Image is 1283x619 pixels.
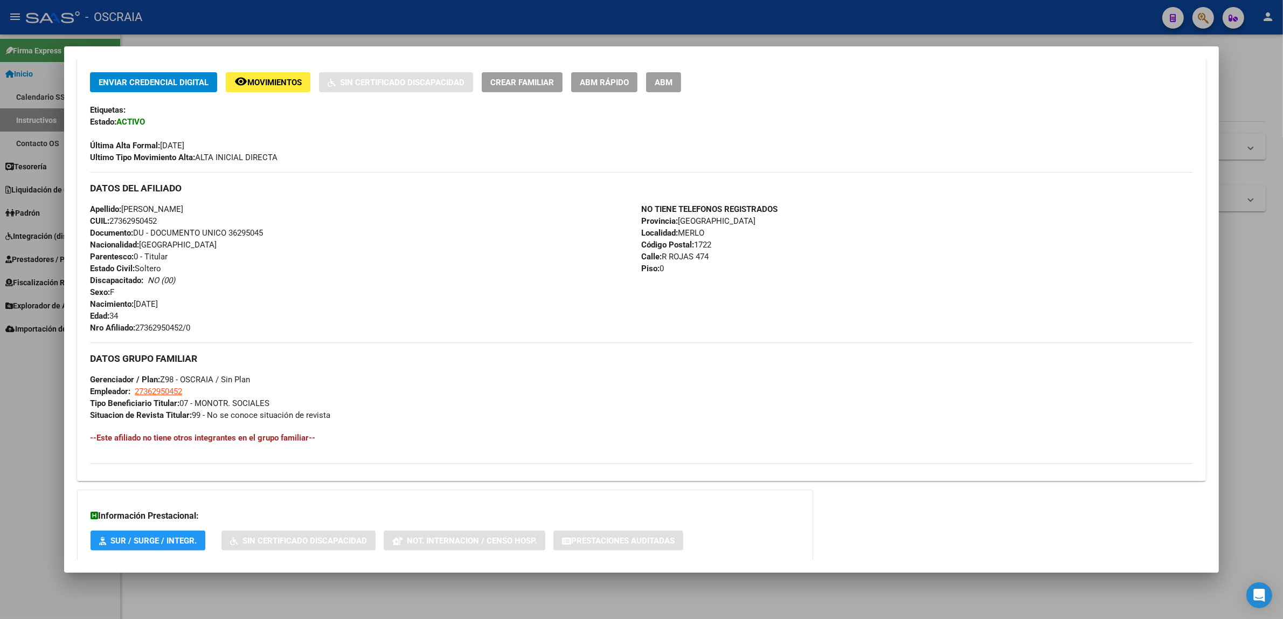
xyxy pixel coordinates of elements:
[641,252,662,262] strong: Calle:
[641,264,660,273] strong: Piso:
[90,117,116,127] strong: Estado:
[641,264,664,273] span: 0
[90,228,263,238] span: DU - DOCUMENTO UNICO 36295045
[90,141,184,150] span: [DATE]
[641,228,678,238] strong: Localidad:
[116,117,145,127] strong: ACTIVO
[90,311,109,321] strong: Edad:
[90,204,121,214] strong: Apellido:
[90,264,161,273] span: Soltero
[90,323,190,333] span: 27362950452/0
[90,216,157,226] span: 27362950452
[234,75,247,88] mat-icon: remove_red_eye
[90,432,1193,444] h4: --Este afiliado no tiene otros integrantes en el grupo familiar--
[90,141,160,150] strong: Última Alta Formal:
[571,72,637,92] button: ABM Rápido
[580,78,629,87] span: ABM Rápido
[90,311,118,321] span: 34
[90,410,192,420] strong: Situacion de Revista Titular:
[90,182,1193,194] h3: DATOS DEL AFILIADO
[90,276,143,285] strong: Discapacitado:
[641,240,711,250] span: 1722
[553,531,683,551] button: Prestaciones Auditadas
[135,387,182,396] span: 27362950452
[148,276,175,285] i: NO (00)
[646,72,681,92] button: ABM
[655,78,672,87] span: ABM
[407,536,537,546] span: Not. Internacion / Censo Hosp.
[641,252,709,262] span: R ROJAS 474
[226,72,310,92] button: Movimientos
[77,55,1206,481] div: Datos de Empadronamiento
[221,531,376,551] button: Sin Certificado Discapacidad
[490,78,554,87] span: Crear Familiar
[242,536,367,546] span: Sin Certificado Discapacidad
[90,216,109,226] strong: CUIL:
[90,264,135,273] strong: Estado Civil:
[90,204,183,214] span: [PERSON_NAME]
[641,216,755,226] span: [GEOGRAPHIC_DATA]
[90,287,110,297] strong: Sexo:
[90,323,135,333] strong: Nro Afiliado:
[641,228,704,238] span: MERLO
[319,72,473,92] button: Sin Certificado Discapacidad
[99,78,209,87] span: Enviar Credencial Digital
[90,72,217,92] button: Enviar Credencial Digital
[90,375,250,384] span: Z98 - OSCRAIA / Sin Plan
[90,252,168,262] span: 0 - Titular
[641,240,694,250] strong: Código Postal:
[90,240,139,250] strong: Nacionalidad:
[90,153,195,162] strong: Ultimo Tipo Movimiento Alta:
[91,531,205,551] button: SUR / SURGE / INTEGR.
[482,72,563,92] button: Crear Familiar
[90,387,130,396] strong: Empleador:
[90,353,1193,364] h3: DATOS GRUPO FAMILIAR
[247,78,302,87] span: Movimientos
[641,216,678,226] strong: Provincia:
[1246,582,1272,608] div: Open Intercom Messenger
[90,299,158,309] span: [DATE]
[90,240,217,250] span: [GEOGRAPHIC_DATA]
[90,375,160,384] strong: Gerenciador / Plan:
[90,398,269,408] span: 07 - MONOTR. SOCIALES
[641,204,778,214] strong: NO TIENE TELEFONOS REGISTRADOS
[340,78,464,87] span: Sin Certificado Discapacidad
[90,287,114,297] span: F
[90,228,133,238] strong: Documento:
[571,536,675,546] span: Prestaciones Auditadas
[90,398,179,408] strong: Tipo Beneficiario Titular:
[91,510,800,522] h3: Información Prestacional:
[90,252,134,262] strong: Parentesco:
[90,105,126,115] strong: Etiquetas:
[90,299,134,309] strong: Nacimiento:
[384,531,545,551] button: Not. Internacion / Censo Hosp.
[90,153,278,162] span: ALTA INICIAL DIRECTA
[90,410,330,420] span: 99 - No se conoce situación de revista
[110,536,197,546] span: SUR / SURGE / INTEGR.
